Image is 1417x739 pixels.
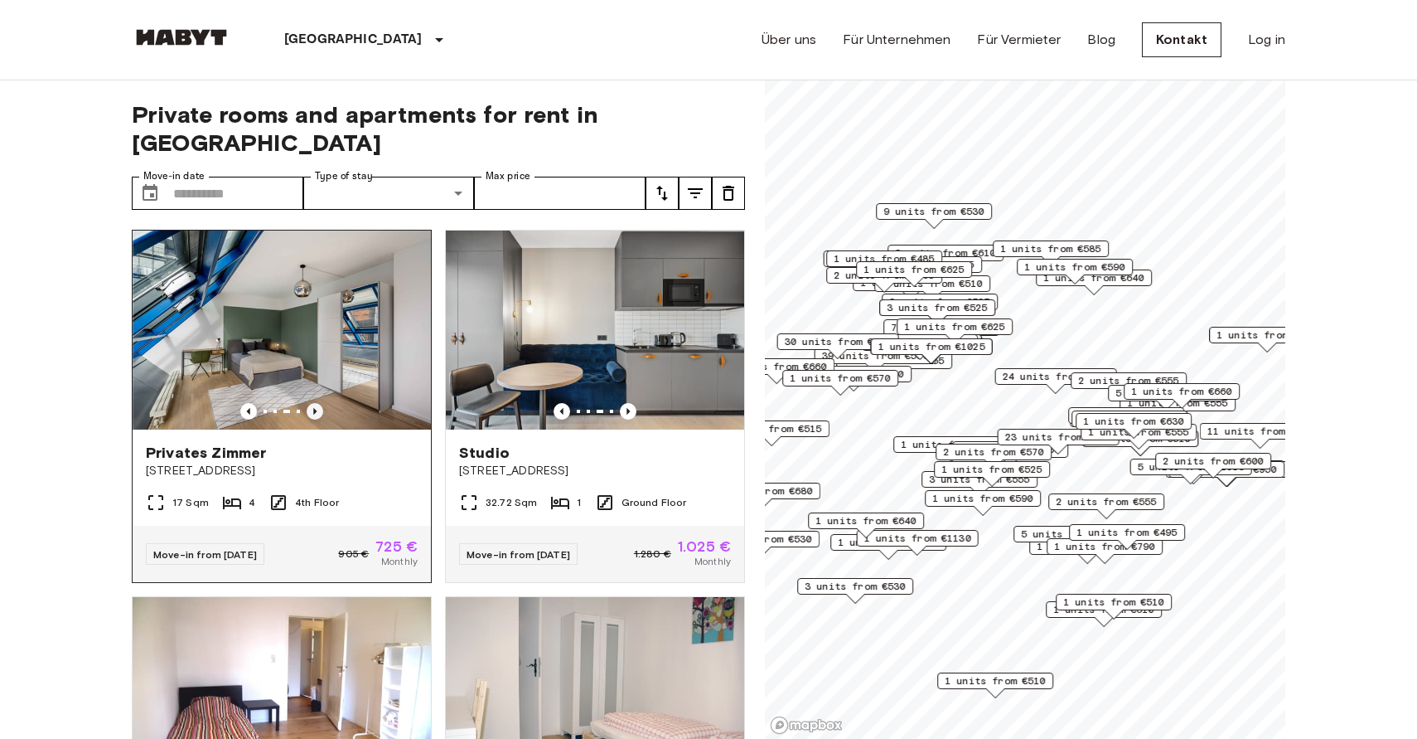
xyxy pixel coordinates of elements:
[838,535,939,550] span: 1 units from €570
[1131,384,1232,399] span: 1 units from €660
[960,442,1061,457] span: 4 units from €605
[133,177,167,210] button: Choose date
[1071,411,1187,436] div: Map marker
[459,463,731,479] span: [STREET_ADDRESS]
[995,368,1117,394] div: Map marker
[1048,493,1164,519] div: Map marker
[887,300,988,315] span: 3 units from €525
[132,100,745,157] span: Private rooms and apartments for rent in [GEOGRAPHIC_DATA]
[634,547,671,562] span: 1.280 €
[998,429,1120,455] div: Map marker
[824,250,945,276] div: Map marker
[381,554,418,569] span: Monthly
[1056,594,1172,620] div: Map marker
[1021,527,1122,542] span: 5 units from €590
[1209,327,1325,352] div: Map marker
[803,367,904,382] span: 2 units from €690
[891,320,992,335] span: 7 units from €585
[790,371,891,386] span: 1 units from €570
[857,530,979,556] div: Map marker
[887,245,1004,270] div: Map marker
[679,177,712,210] button: tune
[826,267,942,293] div: Map marker
[879,299,995,325] div: Map marker
[785,334,892,349] span: 30 units from €570
[893,436,1009,462] div: Map marker
[307,403,323,420] button: Previous image
[805,579,906,594] span: 3 units from €530
[467,548,570,561] span: Move-in from [DATE]
[1053,602,1154,617] span: 1 units from €610
[1013,526,1129,552] div: Map marker
[1003,369,1110,384] span: 24 units from €530
[883,319,999,345] div: Map marker
[1207,424,1314,439] span: 11 units from €570
[925,490,1041,516] div: Map marker
[897,318,1013,344] div: Map marker
[1005,430,1112,445] span: 23 units from €575
[952,441,1068,467] div: Map marker
[1000,241,1101,256] span: 1 units from €585
[797,578,913,604] div: Map marker
[284,30,423,50] p: [GEOGRAPHIC_DATA]
[1124,383,1240,409] div: Map marker
[882,294,998,319] div: Map marker
[1087,30,1115,50] a: Blog
[889,294,990,309] span: 3 units from €525
[876,203,992,229] div: Map marker
[711,532,812,547] span: 4 units from €530
[1176,462,1277,477] span: 6 units from €950
[1163,454,1264,469] span: 2 units from €600
[895,246,996,260] span: 2 units from €610
[904,319,1005,334] span: 1 units from €625
[843,30,950,50] a: Für Unternehmen
[883,204,984,219] span: 9 units from €530
[977,30,1061,50] a: Für Vermieter
[375,539,418,554] span: 725 €
[446,231,744,430] img: Marketing picture of unit DE-01-481-006-01
[901,437,1002,452] span: 1 units from €725
[856,261,972,287] div: Map marker
[146,443,266,463] span: Privates Zimmer
[143,169,205,183] label: Move-in date
[1155,453,1271,479] div: Map marker
[1079,411,1180,426] span: 1 units from €640
[936,444,1052,469] div: Map marker
[1200,423,1322,449] div: Map marker
[1068,407,1184,433] div: Map marker
[621,495,687,510] span: Ground Floor
[808,513,924,538] div: Map marker
[782,370,898,396] div: Map marker
[945,673,1046,688] span: 1 units from €510
[873,257,974,272] span: 3 units from €555
[1076,413,1192,439] div: Map marker
[459,443,510,463] span: Studio
[146,463,418,479] span: [STREET_ADDRESS]
[678,539,731,554] span: 1.025 €
[878,339,985,354] span: 1 units from €1025
[554,403,570,420] button: Previous image
[863,262,965,277] span: 1 units from €625
[796,366,912,391] div: Map marker
[941,462,1042,477] span: 1 units from €525
[1017,259,1133,284] div: Map marker
[712,177,745,210] button: tune
[338,547,369,562] span: 905 €
[929,472,1030,487] span: 3 units from €555
[1078,373,1179,388] span: 2 units from €555
[620,403,636,420] button: Previous image
[240,403,257,420] button: Previous image
[932,491,1033,506] span: 1 units from €590
[132,230,432,583] a: Previous imagePrevious imagePrivates Zimmer[STREET_ADDRESS]17 Sqm44th FloorMove-in from [DATE]905...
[993,241,1109,266] div: Map marker
[921,471,1037,497] div: Map marker
[1046,601,1162,627] div: Map marker
[646,177,679,210] button: tune
[295,495,339,510] span: 4th Floor
[445,230,745,583] a: Previous imagePrevious imageStudio[STREET_ADDRESS]32.72 Sqm1Ground FloorMove-in from [DATE]1.280 ...
[694,554,731,569] span: Monthly
[864,531,971,546] span: 1 units from €1130
[721,421,822,436] span: 1 units from €515
[1024,260,1125,275] span: 1 units from €590
[1115,386,1216,401] span: 5 units from €660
